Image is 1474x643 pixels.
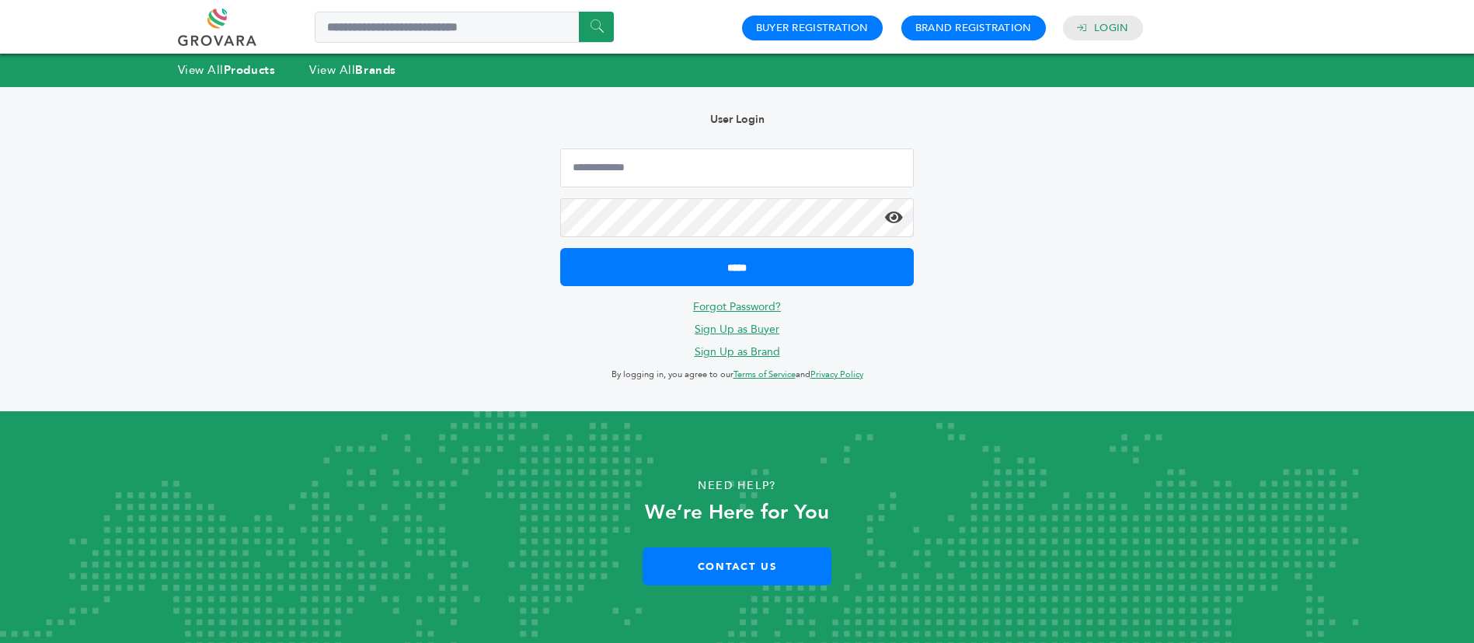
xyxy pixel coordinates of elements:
p: By logging in, you agree to our and [560,365,913,384]
a: Brand Registration [915,21,1032,35]
strong: We’re Here for You [645,498,829,526]
input: Email Address [560,149,913,187]
p: Need Help? [74,474,1400,498]
strong: Brands [355,62,396,78]
a: Login [1094,21,1128,35]
a: View AllBrands [309,62,396,78]
a: View AllProducts [178,62,276,78]
a: Buyer Registration [756,21,869,35]
b: User Login [710,112,765,127]
input: Password [560,198,913,237]
a: Sign Up as Brand [695,344,780,359]
a: Terms of Service [734,369,796,380]
a: Contact Us [643,547,831,585]
input: Search a product or brand... [315,12,614,43]
a: Sign Up as Buyer [695,322,779,337]
a: Forgot Password? [693,299,781,314]
strong: Products [224,62,275,78]
a: Privacy Policy [810,369,863,380]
